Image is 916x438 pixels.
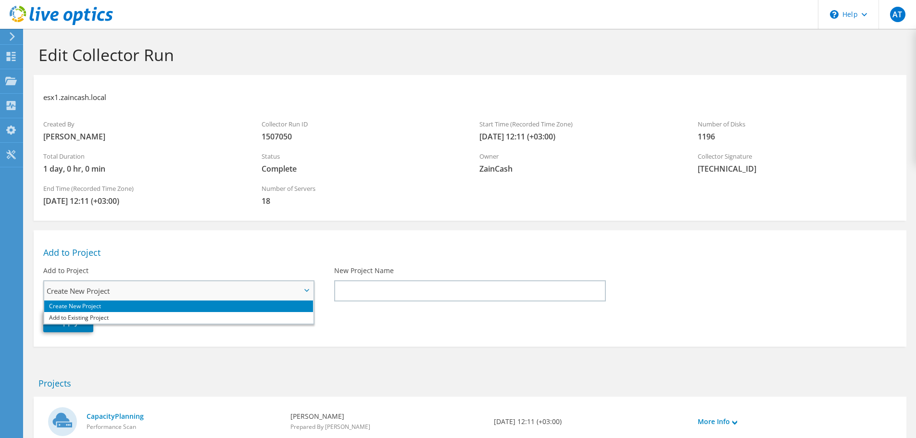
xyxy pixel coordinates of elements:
b: [PERSON_NAME] [290,411,370,422]
li: Create New Project [44,300,313,312]
span: 1 day, 0 hr, 0 min [43,163,242,174]
label: Owner [479,151,678,161]
span: Complete [262,163,461,174]
label: Created By [43,119,242,129]
label: Collector Signature [698,151,897,161]
label: Start Time (Recorded Time Zone) [479,119,678,129]
label: Collector Run ID [262,119,461,129]
a: CapacityPlanning [87,411,281,422]
span: Prepared By [PERSON_NAME] [290,423,370,431]
h1: Edit Collector Run [38,45,897,65]
span: [DATE] 12:11 (+03:00) [479,131,678,142]
span: Create New Project [47,285,301,297]
li: Add to Existing Project [44,312,313,324]
label: Status [262,151,461,161]
a: More Info [698,416,737,427]
h2: Add to Project [43,247,897,258]
b: [DATE] 12:11 (+03:00) [494,416,562,427]
label: Number of Servers [262,184,461,193]
span: 1196 [698,131,897,142]
span: Performance Scan [87,423,136,431]
label: Number of Disks [698,119,897,129]
span: [DATE] 12:11 (+03:00) [43,196,242,206]
label: New Project Name [334,266,394,275]
span: 18 [262,196,461,206]
span: 1507050 [262,131,461,142]
h3: esx1.zaincash.local [43,92,106,102]
span: [TECHNICAL_ID] [698,163,897,174]
span: AT [890,7,905,22]
h2: Projects [38,378,902,388]
span: [PERSON_NAME] [43,131,242,142]
svg: \n [830,10,839,19]
label: End Time (Recorded Time Zone) [43,184,242,193]
span: ZainCash [479,163,678,174]
label: Total Duration [43,151,242,161]
label: Add to Project [43,266,88,275]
